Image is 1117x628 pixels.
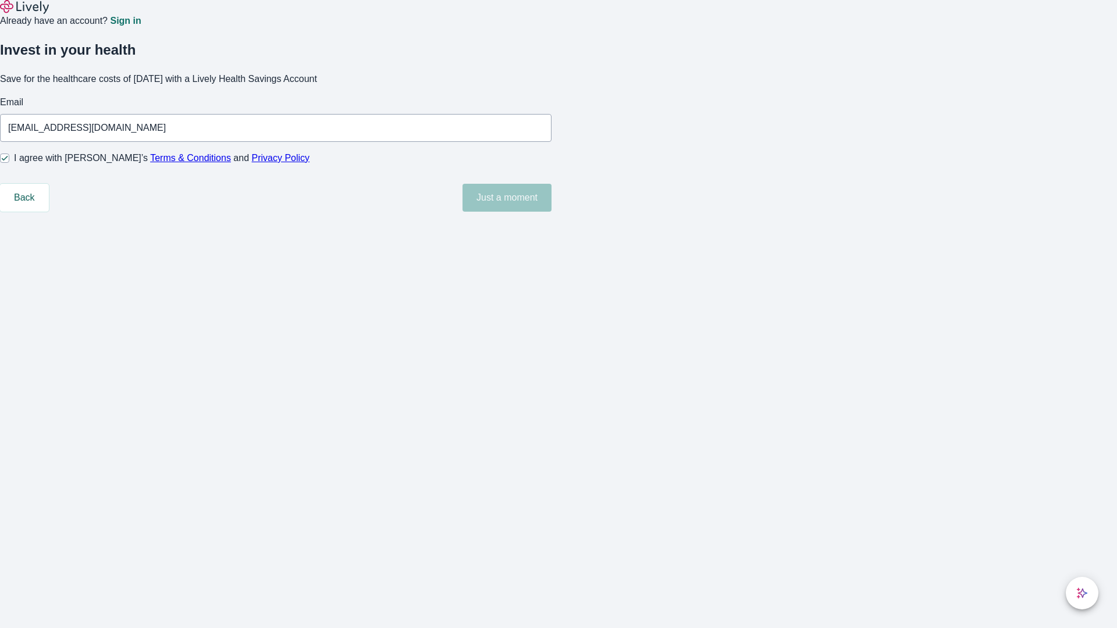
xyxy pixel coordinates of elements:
a: Privacy Policy [252,153,310,163]
button: chat [1066,577,1098,609]
span: I agree with [PERSON_NAME]’s and [14,151,310,165]
a: Terms & Conditions [150,153,231,163]
svg: Lively AI Assistant [1076,587,1088,599]
a: Sign in [110,16,141,26]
